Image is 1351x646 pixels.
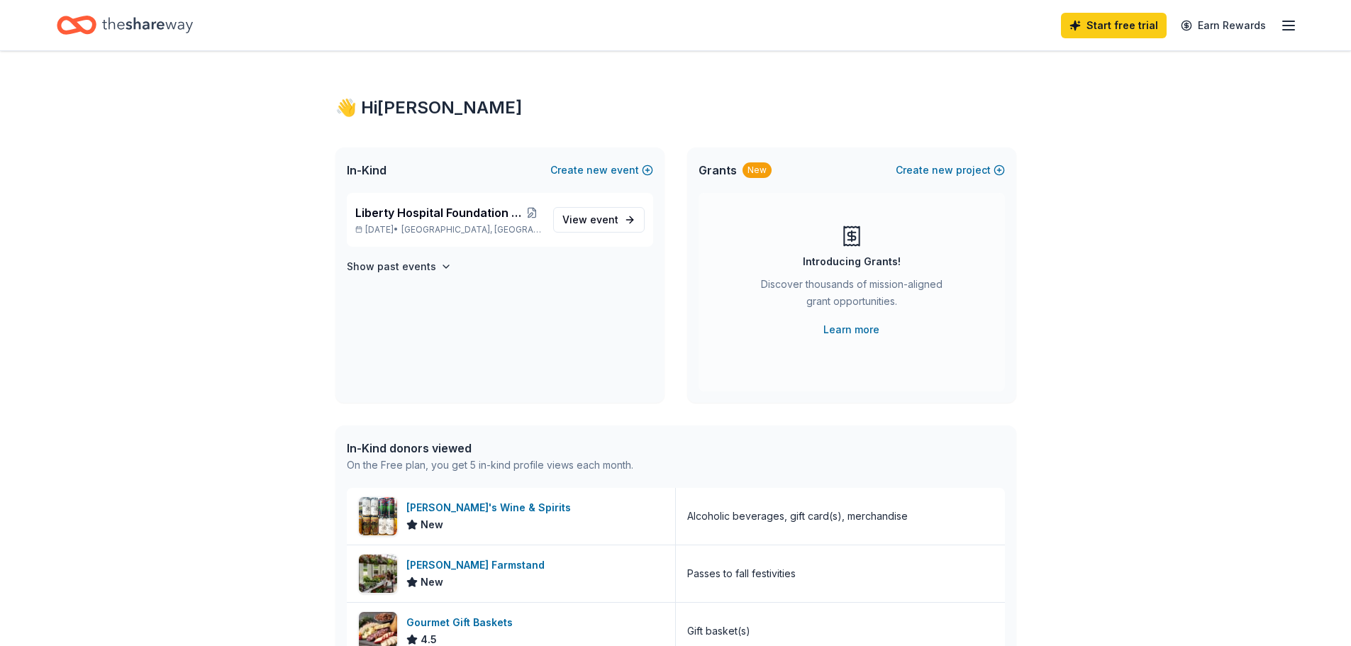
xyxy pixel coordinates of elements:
[687,565,796,582] div: Passes to fall festivities
[57,9,193,42] a: Home
[823,321,879,338] a: Learn more
[803,253,901,270] div: Introducing Grants!
[347,258,436,275] h4: Show past events
[355,224,542,235] p: [DATE] •
[406,499,577,516] div: [PERSON_NAME]'s Wine & Spirits
[347,258,452,275] button: Show past events
[406,557,550,574] div: [PERSON_NAME] Farmstand
[401,224,541,235] span: [GEOGRAPHIC_DATA], [GEOGRAPHIC_DATA]
[586,162,608,179] span: new
[687,508,908,525] div: Alcoholic beverages, gift card(s), merchandise
[347,162,387,179] span: In-Kind
[755,276,948,316] div: Discover thousands of mission-aligned grant opportunities.
[359,555,397,593] img: Image for Keller's Farmstand
[743,162,772,178] div: New
[421,516,443,533] span: New
[553,207,645,233] a: View event
[421,574,443,591] span: New
[550,162,653,179] button: Createnewevent
[347,440,633,457] div: In-Kind donors viewed
[699,162,737,179] span: Grants
[335,96,1016,119] div: 👋 Hi [PERSON_NAME]
[932,162,953,179] span: new
[355,204,523,221] span: Liberty Hospital Foundation Golf Tournament
[1172,13,1274,38] a: Earn Rewards
[590,213,618,225] span: event
[406,614,518,631] div: Gourmet Gift Baskets
[1061,13,1167,38] a: Start free trial
[896,162,1005,179] button: Createnewproject
[347,457,633,474] div: On the Free plan, you get 5 in-kind profile views each month.
[687,623,750,640] div: Gift basket(s)
[359,497,397,535] img: Image for Mike's Wine & Spirits
[562,211,618,228] span: View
